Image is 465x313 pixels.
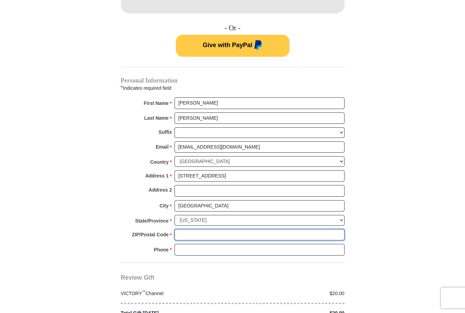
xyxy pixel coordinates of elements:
[149,185,172,195] strong: Address 2
[144,113,169,123] strong: Last Name
[135,216,169,226] strong: State/Province
[121,78,345,83] h4: Personal Information
[117,290,233,297] div: VICTORY Channel
[159,201,168,211] strong: City
[121,24,345,32] h4: - Or -
[121,274,155,281] span: Review Gift
[145,171,169,181] strong: Address 1
[121,84,345,93] div: Indicates required field
[142,290,146,294] sup: ™
[144,98,169,108] strong: First Name
[233,290,348,297] div: $20.00
[252,40,262,51] img: paypal
[159,127,172,137] strong: Suffix
[150,157,169,167] strong: Country
[156,142,169,152] strong: Email
[203,42,252,48] span: Give with PayPal
[132,230,169,239] strong: ZIP/Postal Code
[176,35,289,57] button: Give with PayPal
[154,245,169,255] strong: Phone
